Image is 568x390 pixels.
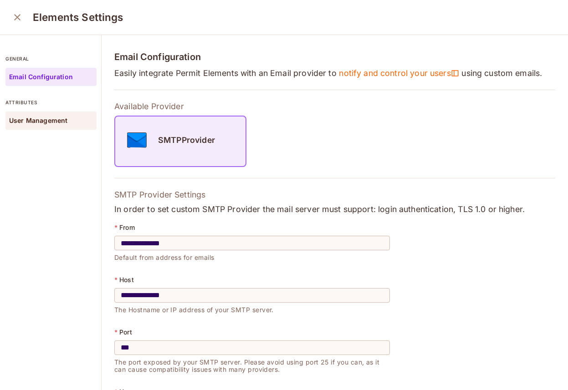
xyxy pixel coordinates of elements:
[114,51,555,62] h4: Email Configuration
[33,11,123,24] h3: Elements Settings
[114,250,390,261] p: Default from address for emails
[5,55,97,62] p: general
[339,68,459,79] span: notify and control your users
[114,303,390,314] p: The Hostname or IP address of your SMTP server.
[5,99,97,106] p: attributes
[114,101,555,112] p: Available Provider
[114,204,555,215] p: In order to set custom SMTP Provider the mail server must support: login authentication, TLS 1.0 ...
[119,329,132,336] p: Port
[158,136,215,145] h5: SMTPProvider
[114,355,390,373] p: The port exposed by your SMTP server. Please avoid using port 25 if you can, as it can cause comp...
[119,224,135,231] p: From
[8,8,26,26] button: close
[119,276,134,284] p: Host
[9,117,67,124] p: User Management
[9,73,73,81] p: Email Configuration
[114,189,555,200] p: SMTP Provider Settings
[114,68,555,79] p: Easily integrate Permit Elements with an Email provider to using custom emails.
